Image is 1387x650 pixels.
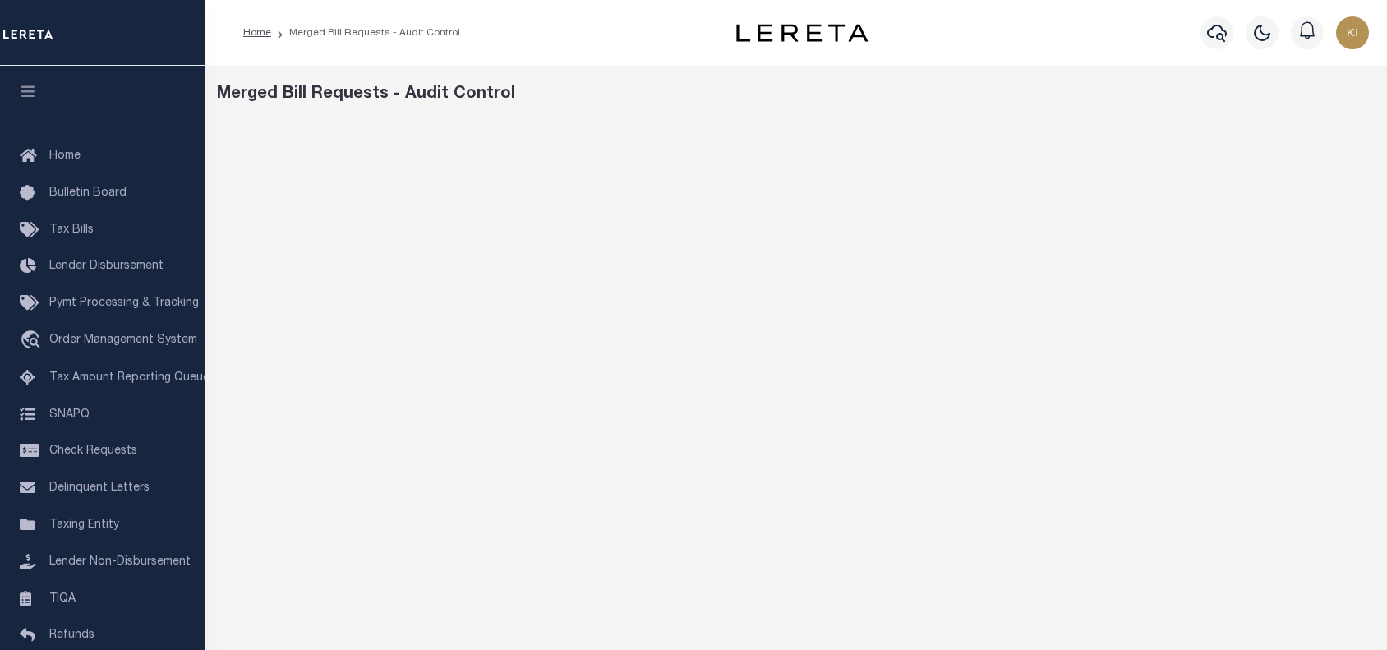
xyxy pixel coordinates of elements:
[49,334,197,346] span: Order Management System
[271,25,460,40] li: Merged Bill Requests - Audit Control
[49,445,137,457] span: Check Requests
[49,519,119,531] span: Taxing Entity
[217,82,1376,107] div: Merged Bill Requests - Audit Control
[49,150,81,162] span: Home
[49,482,150,494] span: Delinquent Letters
[49,187,127,199] span: Bulletin Board
[49,372,210,384] span: Tax Amount Reporting Queue
[1336,16,1369,49] img: svg+xml;base64,PHN2ZyB4bWxucz0iaHR0cDovL3d3dy53My5vcmcvMjAwMC9zdmciIHBvaW50ZXItZXZlbnRzPSJub25lIi...
[49,297,199,309] span: Pymt Processing & Tracking
[736,24,868,42] img: logo-dark.svg
[49,556,191,568] span: Lender Non-Disbursement
[49,629,94,641] span: Refunds
[243,28,271,38] a: Home
[49,408,90,420] span: SNAPQ
[49,592,76,604] span: TIQA
[49,260,164,272] span: Lender Disbursement
[49,224,94,236] span: Tax Bills
[20,330,46,352] i: travel_explore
